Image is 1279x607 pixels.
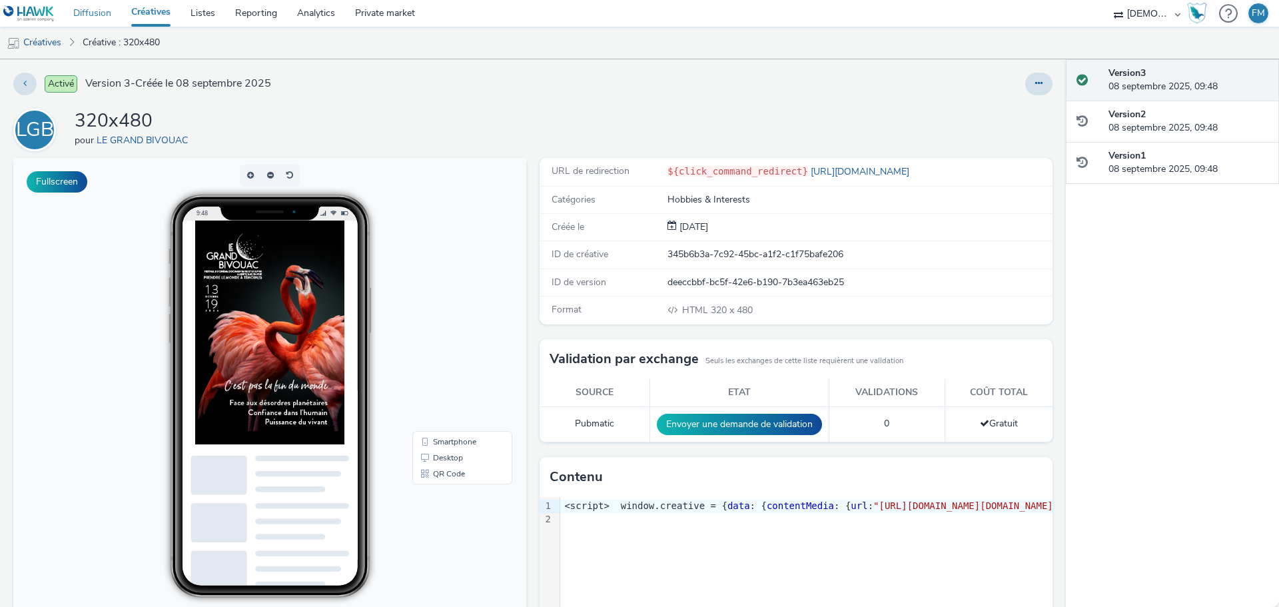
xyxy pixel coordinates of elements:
span: Créée le [552,221,584,233]
th: Validations [829,379,945,406]
span: QR Code [420,312,452,320]
strong: Version 2 [1108,108,1146,121]
a: Hawk Academy [1187,3,1212,24]
div: 345b6b3a-7c92-45bc-a1f2-c1f75bafe206 [667,248,1051,261]
span: Format [552,303,582,316]
div: 08 septembre 2025, 09:48 [1108,149,1268,177]
li: Smartphone [402,276,496,292]
a: LE GRAND BIVOUAC [97,134,193,147]
th: Coût total [945,379,1053,406]
li: QR Code [402,308,496,324]
th: Etat [649,379,829,406]
span: pour [75,134,97,147]
span: [DATE] [677,221,708,233]
span: 9:48 [183,51,195,59]
span: 320 x 480 [681,304,753,316]
a: Créative : 320x480 [76,27,167,59]
strong: Version 3 [1108,67,1146,79]
a: LGB [13,123,61,136]
button: Envoyer une demande de validation [657,414,822,435]
td: Pubmatic [540,406,649,442]
div: FM [1252,3,1265,23]
div: deeccbbf-bc5f-42e6-b190-7b3ea463eb25 [667,276,1051,289]
th: Source [540,379,649,406]
img: mobile [7,37,20,50]
h1: 320x480 [75,109,193,134]
span: Catégories [552,193,596,206]
li: Desktop [402,292,496,308]
span: URL de redirection [552,165,630,177]
img: Hawk Academy [1187,3,1207,24]
span: HTML [682,304,711,316]
a: [URL][DOMAIN_NAME] [808,165,915,178]
span: 0 [884,417,889,430]
span: url [851,500,867,511]
div: LGB [16,111,54,149]
strong: Version 1 [1108,149,1146,162]
span: ID de créative [552,248,608,261]
h3: Validation par exchange [550,349,699,369]
div: 08 septembre 2025, 09:48 [1108,108,1268,135]
div: Hobbies & Interests [667,193,1051,207]
button: Fullscreen [27,171,87,193]
span: Smartphone [420,280,463,288]
h3: Contenu [550,467,603,487]
span: Desktop [420,296,450,304]
span: ID de version [552,276,606,289]
div: 2 [540,513,553,526]
div: 1 [540,500,553,513]
span: Version 3 - Créée le 08 septembre 2025 [85,76,271,91]
span: contentMedia [767,500,834,511]
span: Activé [45,75,77,93]
small: Seuls les exchanges de cette liste requièrent une validation [705,356,903,366]
code: ${click_command_redirect} [667,166,808,177]
span: Gratuit [980,417,1018,430]
span: data [727,500,750,511]
div: Création 08 septembre 2025, 09:48 [677,221,708,234]
img: undefined Logo [3,5,55,22]
span: "[URL][DOMAIN_NAME][DOMAIN_NAME]" [873,500,1059,511]
div: 08 septembre 2025, 09:48 [1108,67,1268,94]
